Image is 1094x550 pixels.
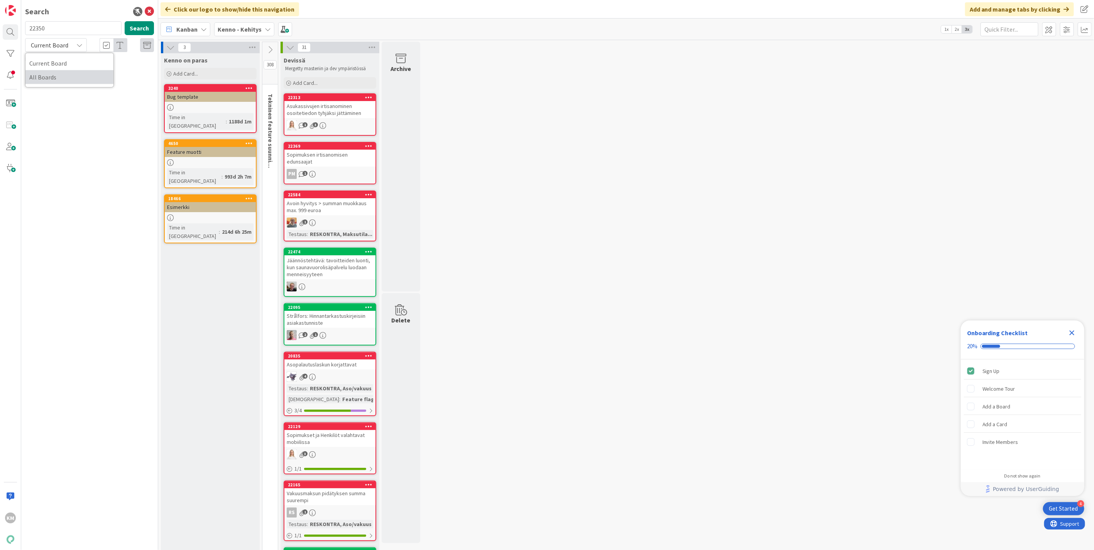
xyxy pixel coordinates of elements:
[308,520,374,528] div: RESKONTRA, Aso/vakuus
[287,169,297,179] div: PM
[284,248,375,279] div: 22474Jäännöstehtävä: tavoitteiden luonti, kun saunavuorolisäpalvelu luodaan menneisyyteen
[287,218,297,228] img: BN
[288,424,375,429] div: 22129
[298,43,311,52] span: 31
[307,384,308,393] span: :
[178,43,191,52] span: 3
[284,406,375,415] div: 3/4
[303,510,308,515] span: 1
[284,255,375,279] div: Jäännöstehtävä: tavoitteiden luonti, kun saunavuorolisäpalvelu luodaan menneisyyteen
[284,169,375,179] div: PM
[287,120,297,130] img: SL
[284,481,375,488] div: 22165
[220,228,254,236] div: 214d 6h 25m
[962,25,972,33] span: 3x
[287,282,297,292] img: JH
[25,6,49,17] div: Search
[340,395,376,403] div: Feature flag
[303,332,308,337] span: 2
[981,22,1038,36] input: Quick Filter...
[165,147,256,157] div: Feature muotti
[964,363,1081,380] div: Sign Up is complete.
[284,352,376,416] a: 20835Asopalautuslaskun korjattavatLMTestaus:RESKONTRA, Aso/vakuus[DEMOGRAPHIC_DATA]:Feature flag3/4
[982,366,1000,376] div: Sign Up
[284,142,376,184] a: 22369Sopimuksen irtisanomisen edunsaajatPM
[288,305,375,310] div: 22095
[168,141,256,146] div: 4650
[303,122,308,127] span: 1
[284,359,375,369] div: Asopalautuslaskun korjattavat
[284,353,375,359] div: 20835
[284,311,375,328] div: Strålfors: Hinnantarkastuskirjeisiin asiakastunniste
[287,330,297,340] img: HJ
[25,56,113,70] a: Current Board
[284,330,375,340] div: HJ
[391,64,411,73] div: Archive
[287,508,297,518] div: RS
[223,172,254,181] div: 993d 2h 7m
[287,372,297,382] img: LM
[222,172,223,181] span: :
[284,488,375,505] div: Vakuusmaksun pidätyksen summa suurempi
[29,57,110,69] span: Current Board
[284,218,375,228] div: BN
[288,192,375,197] div: 22584
[165,140,256,147] div: 4650
[303,219,308,224] span: 1
[284,423,375,430] div: 22129
[313,332,318,337] span: 1
[284,531,375,540] div: 1/1
[392,315,411,325] div: Delete
[961,359,1084,468] div: Checklist items
[952,25,962,33] span: 2x
[294,465,302,473] span: 1 / 1
[307,520,308,528] span: :
[287,520,307,528] div: Testaus
[284,372,375,382] div: LM
[287,395,339,403] div: [DEMOGRAPHIC_DATA]
[5,5,16,16] img: Visit kanbanzone.com
[284,191,375,198] div: 22584
[165,202,256,212] div: Esimerkki
[165,85,256,92] div: 3240
[967,343,977,350] div: 20%
[284,481,376,541] a: 22165Vakuusmaksun pidätyksen summa suurempiRSTestaus:RESKONTRA, Aso/vakuus1/1
[288,249,375,255] div: 22474
[165,85,256,102] div: 3240Bug template
[284,143,375,150] div: 22369
[982,420,1008,429] div: Add a Card
[226,117,227,126] span: :
[1077,500,1084,507] div: 4
[287,384,307,393] div: Testaus
[284,248,376,297] a: 22474Jäännöstehtävä: tavoitteiden luonti, kun saunavuorolisäpalvelu luodaan menneisyyteenJH
[165,92,256,102] div: Bug template
[284,191,376,241] a: 22584Avoin hyvitys > summan muokkaus max. 999 euroaBNTestaus:RESKONTRA, Maksutila...
[982,437,1018,447] div: Invite Members
[308,230,374,238] div: RESKONTRA, Maksutila...
[967,343,1078,350] div: Checklist progress: 20%
[1049,505,1078,513] div: Get Started
[284,304,375,328] div: 22095Strålfors: Hinnantarkastuskirjeisiin asiakastunniste
[165,195,256,212] div: 18466Esimerkki
[284,449,375,459] div: SL
[284,303,376,346] a: 22095Strålfors: Hinnantarkastuskirjeisiin asiakastunnisteHJ
[125,21,154,35] button: Search
[288,95,375,100] div: 22313
[267,94,274,209] span: Tekninen feature suunnittelu ja toteutus
[29,71,110,83] span: All Boards
[284,422,376,474] a: 22129Sopimukset ja Henkilöt valahtavat mobiilissaSL1/1
[294,407,302,415] span: 3 / 4
[165,140,256,157] div: 4650Feature muotti
[294,531,302,540] span: 1 / 1
[284,191,375,215] div: 22584Avoin hyvitys > summan muokkaus max. 999 euroa
[287,449,297,459] img: SL
[964,434,1081,450] div: Invite Members is incomplete.
[964,398,1081,415] div: Add a Board is incomplete.
[964,416,1081,433] div: Add a Card is incomplete.
[313,122,318,127] span: 3
[993,484,1059,494] span: Powered by UserGuiding
[176,25,198,34] span: Kanban
[284,94,375,101] div: 22313
[164,84,257,133] a: 3240Bug templateTime in [GEOGRAPHIC_DATA]:1188d 1m
[165,195,256,202] div: 18466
